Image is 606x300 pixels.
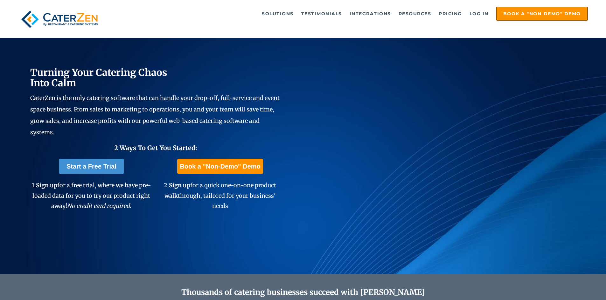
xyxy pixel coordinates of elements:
h2: Thousands of catering businesses succeed with [PERSON_NAME] [61,288,546,297]
a: Integrations [346,7,394,20]
a: Resources [395,7,435,20]
span: Turning Your Catering Chaos Into Calm [30,66,167,89]
a: Testimonials [298,7,345,20]
span: Sign up [169,182,190,189]
span: Sign up [36,182,57,189]
span: 1. for a free trial, where we have pre-loaded data for you to try our product right away! [32,182,151,210]
a: Pricing [435,7,465,20]
a: Log in [466,7,492,20]
a: Book a "Non-Demo" Demo [496,7,588,21]
div: Navigation Menu [115,7,588,21]
span: 2 Ways To Get You Started: [114,144,197,152]
span: CaterZen is the only catering software that can handle your drop-off, full-service and event spac... [30,94,280,136]
span: 2. for a quick one-on-one product walkthrough, tailored for your business' needs [164,182,276,210]
a: Book a "Non-Demo" Demo [177,159,263,174]
iframe: Help widget launcher [549,275,599,293]
a: Start a Free Trial [59,159,124,174]
em: No credit card required. [67,202,131,210]
a: Solutions [259,7,297,20]
img: caterzen [18,7,101,32]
